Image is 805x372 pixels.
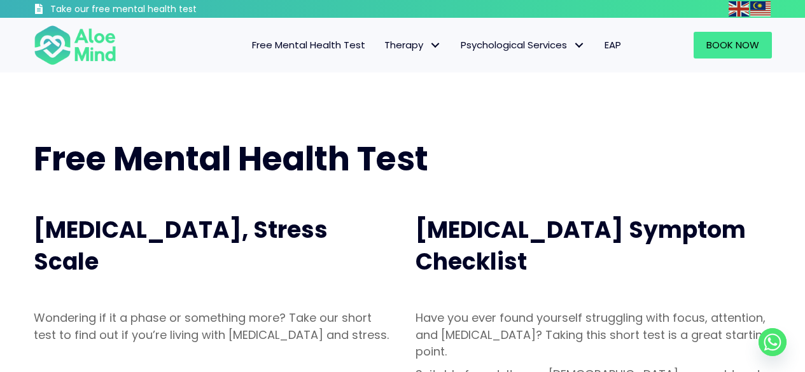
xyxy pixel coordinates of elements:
a: Book Now [694,32,772,59]
h3: Take our free mental health test [50,3,265,16]
span: [MEDICAL_DATA], Stress Scale [34,214,328,278]
span: Book Now [706,38,759,52]
p: Have you ever found yourself struggling with focus, attention, and [MEDICAL_DATA]? Taking this sh... [416,310,772,359]
a: Take our free mental health test [34,3,265,18]
a: Malay [750,1,772,16]
a: Psychological ServicesPsychological Services: submenu [451,32,595,59]
nav: Menu [133,32,631,59]
span: Therapy: submenu [426,36,445,55]
a: TherapyTherapy: submenu [375,32,451,59]
a: Free Mental Health Test [242,32,375,59]
a: English [729,1,750,16]
img: en [729,1,749,17]
span: Free Mental Health Test [34,135,428,182]
a: EAP [595,32,631,59]
img: Aloe mind Logo [34,24,116,66]
img: ms [750,1,771,17]
span: [MEDICAL_DATA] Symptom Checklist [416,214,746,278]
span: Psychological Services: submenu [570,36,589,55]
span: EAP [605,38,621,52]
a: Whatsapp [759,328,787,356]
span: Therapy [384,38,442,52]
span: Psychological Services [461,38,585,52]
p: Wondering if it a phase or something more? Take our short test to find out if you’re living with ... [34,310,390,343]
span: Free Mental Health Test [252,38,365,52]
